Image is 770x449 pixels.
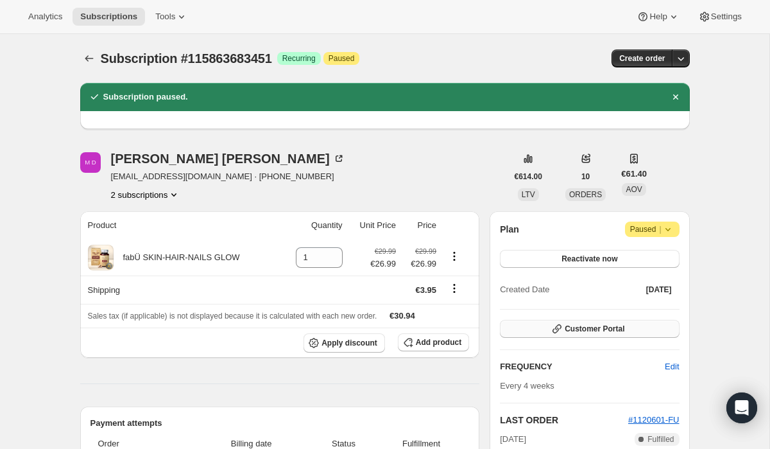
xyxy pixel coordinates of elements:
[404,258,436,270] span: €26.99
[507,168,550,186] button: €614.00
[416,337,461,348] span: Add product
[329,53,355,64] span: Paused
[500,250,679,268] button: Reactivate now
[500,283,549,296] span: Created Date
[398,333,469,351] button: Add product
[500,320,679,338] button: Customer Portal
[80,12,137,22] span: Subscriptions
[80,152,101,173] span: Maresa Devaney
[90,417,470,430] h2: Payment attempts
[667,88,685,106] button: Dismiss notification
[111,170,345,183] span: [EMAIL_ADDRESS][DOMAIN_NAME] · [PHONE_NUMBER]
[155,12,175,22] span: Tools
[500,223,519,236] h2: Plan
[73,8,145,26] button: Subscriptions
[628,415,680,425] a: #1120601-FU
[111,188,181,201] button: Product actions
[280,211,346,240] th: Quantity
[375,247,396,255] small: €29.99
[561,254,617,264] span: Reactivate now
[569,190,602,199] span: ORDERS
[638,281,680,299] button: [DATE]
[389,311,415,321] span: €30.94
[500,414,628,427] h2: LAST ORDER
[21,8,70,26] button: Analytics
[565,324,624,334] span: Customer Portal
[101,51,272,66] span: Subscription #115863683451
[28,12,62,22] span: Analytics
[630,223,674,236] span: Paused
[148,8,196,26] button: Tools
[659,224,661,234] span: |
[690,8,749,26] button: Settings
[282,53,316,64] span: Recurring
[657,357,687,377] button: Edit
[88,245,114,270] img: product img
[626,185,642,194] span: AOV
[574,168,597,186] button: 10
[111,152,345,165] div: [PERSON_NAME] [PERSON_NAME]
[726,392,757,423] div: Open Intercom Messenger
[416,285,437,295] span: €3.95
[515,172,542,182] span: €614.00
[321,338,377,348] span: Apply discount
[114,251,240,264] div: fabÜ SKIN-HAIR-NAILS GLOW
[103,91,188,103] h2: Subscription paused.
[711,12,742,22] span: Settings
[581,172,590,182] span: 10
[612,49,672,67] button: Create order
[646,285,672,295] span: [DATE]
[85,159,96,166] text: M D
[500,360,665,373] h2: FREQUENCY
[415,247,436,255] small: €29.99
[619,53,665,64] span: Create order
[304,333,385,353] button: Apply discount
[500,381,554,391] span: Every 4 weeks
[80,211,280,240] th: Product
[621,168,647,180] span: €61.40
[522,190,535,199] span: LTV
[665,360,679,373] span: Edit
[444,249,465,263] button: Product actions
[500,433,526,446] span: [DATE]
[80,49,98,67] button: Subscriptions
[400,211,440,240] th: Price
[370,258,396,270] span: €26.99
[649,12,667,22] span: Help
[629,8,687,26] button: Help
[80,276,280,304] th: Shipping
[88,312,377,321] span: Sales tax (if applicable) is not displayed because it is calculated with each new order.
[628,414,680,427] button: #1120601-FU
[346,211,400,240] th: Unit Price
[444,281,465,295] button: Shipping actions
[647,434,674,445] span: Fulfilled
